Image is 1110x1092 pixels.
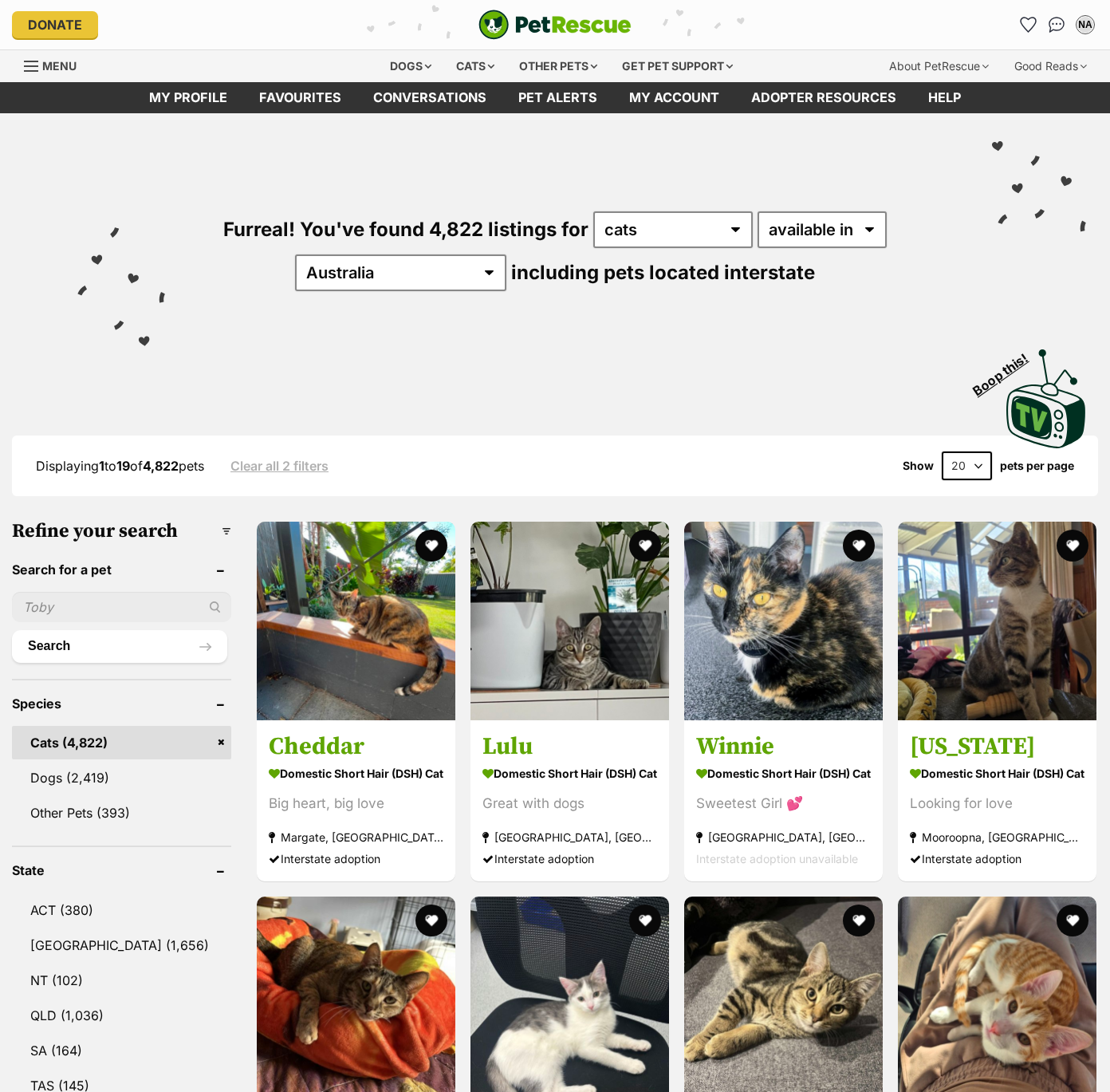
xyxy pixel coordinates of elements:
[12,696,231,711] header: Species
[12,630,227,662] button: Search
[243,82,357,113] a: Favourites
[1057,905,1088,936] button: favourite
[24,50,88,79] a: Menu
[12,592,231,622] input: Toby
[898,719,1096,881] a: [US_STATE] Domestic Short Hair (DSH) Cat Looking for love Mooroopna, [GEOGRAPHIC_DATA] Interstate...
[1000,459,1074,472] label: pets per page
[613,82,735,113] a: My account
[12,726,231,759] a: Cats (4,822)
[1015,12,1041,37] a: Favourites
[482,848,657,869] div: Interstate adoption
[36,458,204,474] span: Displaying to of pets
[482,793,657,814] div: Great with dogs
[502,82,613,113] a: Pet alerts
[1003,50,1098,82] div: Good Reads
[445,50,506,82] div: Cats
[269,762,443,785] strong: Domestic Short Hair (DSH) Cat
[257,522,455,720] img: Cheddar - Domestic Short Hair (DSH) Cat
[910,848,1084,869] div: Interstate adoption
[735,82,912,113] a: Adopter resources
[12,1034,231,1067] a: SA (164)
[898,522,1096,720] img: Georgia - Domestic Short Hair (DSH) Cat
[99,458,104,474] strong: 1
[269,848,443,869] div: Interstate adoption
[269,793,443,814] div: Big heart, big love
[478,10,632,40] img: logo-cat-932fe2b9b8326f06289b0f2fb663e598f794de774fb13d1741a6617ecf9a85b4.svg
[912,82,977,113] a: Help
[843,530,875,562] button: favourite
[508,50,608,82] div: Other pets
[1006,349,1086,448] img: PetRescue TV logo
[696,762,871,785] strong: Domestic Short Hair (DSH) Cat
[269,731,443,762] h3: Cheddar
[482,826,657,848] strong: [GEOGRAPHIC_DATA], [GEOGRAPHIC_DATA]
[230,459,329,473] a: Clear all 2 filters
[257,719,455,881] a: Cheddar Domestic Short Hair (DSH) Cat Big heart, big love Margate, [GEOGRAPHIC_DATA] Interstate a...
[269,826,443,848] strong: Margate, [GEOGRAPHIC_DATA]
[12,796,231,830] a: Other Pets (393)
[910,731,1084,762] h3: [US_STATE]
[1044,12,1069,37] a: Conversations
[970,341,1044,398] span: Boop this!
[415,530,447,562] button: favourite
[12,999,231,1032] a: QLD (1,036)
[1006,335,1086,451] a: Boop this!
[1015,12,1098,37] ul: Account quick links
[143,458,179,474] strong: 4,822
[511,261,815,284] span: including pets located interstate
[12,964,231,997] a: NT (102)
[696,826,871,848] strong: [GEOGRAPHIC_DATA], [GEOGRAPHIC_DATA]
[482,762,657,785] strong: Domestic Short Hair (DSH) Cat
[133,82,243,113] a: My profile
[910,762,1084,785] strong: Domestic Short Hair (DSH) Cat
[415,905,447,936] button: favourite
[684,522,883,720] img: Winnie - Domestic Short Hair (DSH) Cat
[910,793,1084,814] div: Looking for love
[903,459,934,472] span: Show
[1049,17,1065,33] img: chat-41dd97257d64d25036548639549fe6c8038ab92f7586957e7f3b1b290dea8141.svg
[478,10,632,40] a: PetRescue
[12,928,231,962] a: [GEOGRAPHIC_DATA] (1,656)
[611,50,744,82] div: Get pet support
[470,719,669,881] a: Lulu Domestic Short Hair (DSH) Cat Great with dogs [GEOGRAPHIC_DATA], [GEOGRAPHIC_DATA] Interstat...
[629,530,661,562] button: favourite
[12,11,98,38] a: Donate
[1057,530,1088,562] button: favourite
[223,218,588,241] span: Furreal! You've found 4,822 listings for
[684,719,883,881] a: Winnie Domestic Short Hair (DSH) Cat Sweetest Girl 💕 [GEOGRAPHIC_DATA], [GEOGRAPHIC_DATA] Interst...
[696,793,871,814] div: Sweetest Girl 💕
[116,458,130,474] strong: 19
[1077,17,1093,33] div: NA
[42,59,77,73] span: Menu
[379,50,443,82] div: Dogs
[12,761,231,794] a: Dogs (2,419)
[12,893,231,927] a: ACT (380)
[482,731,657,762] h3: Lulu
[878,50,1000,82] div: About PetRescue
[12,863,231,877] header: State
[696,852,858,865] span: Interstate adoption unavailable
[12,520,231,542] h3: Refine your search
[843,905,875,936] button: favourite
[470,522,669,720] img: Lulu - Domestic Short Hair (DSH) Cat
[357,82,502,113] a: conversations
[12,562,231,577] header: Search for a pet
[1073,12,1098,37] button: My account
[696,731,871,762] h3: Winnie
[910,826,1084,848] strong: Mooroopna, [GEOGRAPHIC_DATA]
[629,905,661,936] button: favourite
